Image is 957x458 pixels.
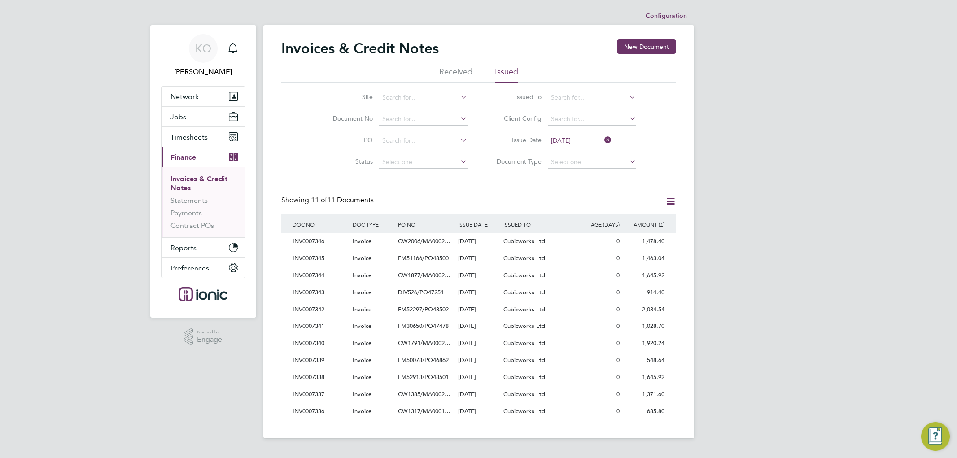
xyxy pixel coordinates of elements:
button: Reports [162,238,245,257]
div: INV0007338 [290,369,350,386]
span: Cubicworks Ltd [503,254,545,262]
div: ISSUED TO [501,214,577,235]
button: New Document [617,39,676,54]
div: 2,034.54 [622,301,667,318]
span: Cubicworks Ltd [503,339,545,347]
div: 1,920.24 [622,335,667,352]
div: [DATE] [456,352,501,369]
div: Showing [281,196,376,205]
span: FM50078/PO46862 [398,356,449,364]
span: 11 of [311,196,327,205]
div: 1,463.04 [622,250,667,267]
img: ionic-logo-retina.png [179,287,227,301]
div: INV0007346 [290,233,350,250]
label: Issued To [490,93,542,101]
nav: Main navigation [150,25,256,318]
span: Cubicworks Ltd [503,322,545,330]
a: Statements [170,196,208,205]
span: Cubicworks Ltd [503,373,545,381]
input: Search for... [548,113,636,126]
div: Finance [162,167,245,237]
input: Search for... [379,92,468,104]
span: Invoice [353,254,371,262]
span: CW1385/MA0002… [398,390,450,398]
span: FM52297/PO48502 [398,305,449,313]
div: INV0007340 [290,335,350,352]
div: DOC TYPE [350,214,396,235]
div: 1,028.70 [622,318,667,335]
a: Go to home page [161,287,245,301]
div: 1,645.92 [622,369,667,386]
span: Cubicworks Ltd [503,237,545,245]
h2: Invoices & Credit Notes [281,39,439,57]
a: KO[PERSON_NAME] [161,34,245,77]
div: AMOUNT (£) [622,214,667,235]
label: Document Type [490,157,542,166]
span: 0 [616,407,620,415]
span: Finance [170,153,196,161]
div: 1,478.40 [622,233,667,250]
span: Invoice [353,288,371,296]
span: 0 [616,237,620,245]
span: 0 [616,390,620,398]
button: Jobs [162,107,245,126]
div: [DATE] [456,301,501,318]
div: AGE (DAYS) [577,214,622,235]
input: Search for... [379,113,468,126]
span: Cubicworks Ltd [503,407,545,415]
span: 0 [616,373,620,381]
span: FM51166/PO48500 [398,254,449,262]
span: Powered by [197,328,222,336]
span: CW2006/MA0002… [398,237,450,245]
a: Powered byEngage [184,328,222,345]
div: 1,645.92 [622,267,667,284]
label: Client Config [490,114,542,122]
span: Invoice [353,356,371,364]
div: INV0007345 [290,250,350,267]
div: INV0007344 [290,267,350,284]
span: Jobs [170,113,186,121]
div: INV0007341 [290,318,350,335]
a: Contract POs [170,221,214,230]
span: Invoice [353,339,371,347]
span: KO [195,43,211,54]
span: Preferences [170,264,209,272]
span: Kirsty Owen [161,66,245,77]
span: 11 Documents [311,196,374,205]
label: Status [321,157,373,166]
span: Cubicworks Ltd [503,271,545,279]
div: DOC NO [290,214,350,235]
div: INV0007336 [290,403,350,420]
span: Invoice [353,390,371,398]
span: Cubicworks Ltd [503,356,545,364]
span: 0 [616,305,620,313]
span: Cubicworks Ltd [503,390,545,398]
input: Select one [548,156,636,169]
span: Invoice [353,305,371,313]
div: [DATE] [456,386,501,403]
div: 548.64 [622,352,667,369]
span: Reports [170,244,197,252]
div: [DATE] [456,403,501,420]
button: Timesheets [162,127,245,147]
input: Search for... [548,92,636,104]
span: Network [170,92,199,101]
div: [DATE] [456,250,501,267]
span: 0 [616,254,620,262]
a: Payments [170,209,202,217]
li: Configuration [646,7,687,25]
label: Document No [321,114,373,122]
li: Issued [495,66,518,83]
span: Invoice [353,271,371,279]
li: Received [439,66,472,83]
button: Engage Resource Center [921,422,950,451]
span: CW1791/MA0002… [398,339,450,347]
span: Invoice [353,322,371,330]
label: PO [321,136,373,144]
span: 0 [616,356,620,364]
label: Issue Date [490,136,542,144]
span: Engage [197,336,222,344]
span: Timesheets [170,133,208,141]
button: Preferences [162,258,245,278]
div: 685.80 [622,403,667,420]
